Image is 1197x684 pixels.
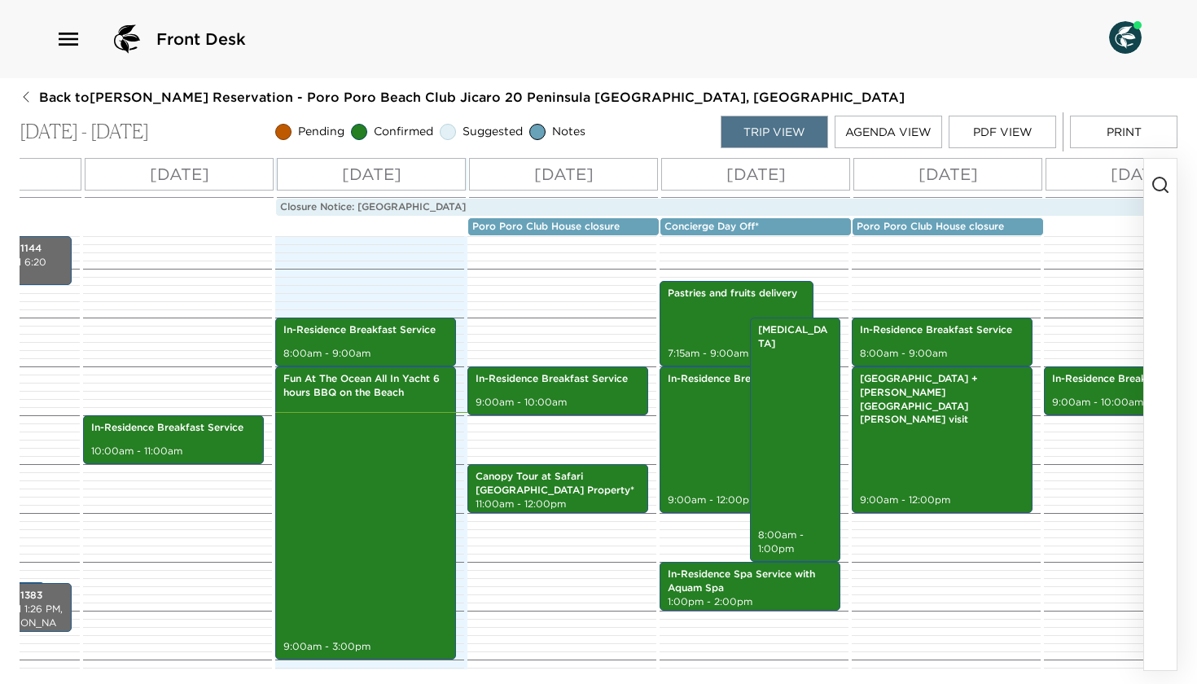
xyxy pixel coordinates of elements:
[283,323,448,337] p: In-Residence Breakfast Service
[860,323,1024,337] p: In-Residence Breakfast Service
[107,20,147,59] img: logo
[20,88,905,106] button: Back to[PERSON_NAME] Reservation - Poro Poro Beach Club Jicaro 20 Peninsula [GEOGRAPHIC_DATA], [G...
[661,158,850,191] button: [DATE]
[860,372,1024,427] p: [GEOGRAPHIC_DATA] + [PERSON_NAME][GEOGRAPHIC_DATA][PERSON_NAME] visit
[467,366,648,415] div: In-Residence Breakfast Service9:00am - 10:00am
[39,88,905,106] span: Back to [PERSON_NAME] Reservation - Poro Poro Beach Club Jicaro 20 Peninsula [GEOGRAPHIC_DATA], [...
[467,464,648,513] div: Canopy Tour at Safari [GEOGRAPHIC_DATA] Property*11:00am - 12:00pm
[860,347,1024,361] p: 8:00am - 9:00am
[668,595,832,609] p: 1:00pm - 2:00pm
[275,318,456,366] div: In-Residence Breakfast Service8:00am - 9:00am
[463,124,523,140] span: Suggested
[342,162,401,186] p: [DATE]
[476,372,640,386] p: In-Residence Breakfast Service
[20,121,149,144] p: [DATE] - [DATE]
[374,124,433,140] span: Confirmed
[85,158,274,191] button: [DATE]
[668,372,832,386] p: In-Residence Breakfast Service
[919,162,978,186] p: [DATE]
[668,568,832,595] p: In-Residence Spa Service with Aquam Spa
[283,640,448,654] p: 9:00am - 3:00pm
[835,116,942,148] button: Agenda View
[668,347,805,361] p: 7:15am - 9:00am
[852,318,1033,366] div: In-Residence Breakfast Service8:00am - 9:00am
[156,28,246,50] span: Front Desk
[852,366,1033,513] div: [GEOGRAPHIC_DATA] + [PERSON_NAME][GEOGRAPHIC_DATA][PERSON_NAME] visit9:00am - 12:00pm
[721,116,828,148] button: Trip View
[1111,162,1170,186] p: [DATE]
[1070,116,1177,148] button: Print
[552,124,585,140] span: Notes
[660,366,840,513] div: In-Residence Breakfast Service9:00am - 12:00pm
[668,493,832,507] p: 9:00am - 12:00pm
[91,421,256,435] p: In-Residence Breakfast Service
[534,162,594,186] p: [DATE]
[91,445,256,458] p: 10:00am - 11:00am
[277,158,466,191] button: [DATE]
[660,562,840,611] div: In-Residence Spa Service with Aquam Spa1:00pm - 2:00pm
[283,372,448,400] p: Fun At The Ocean All In Yacht 6 hours BBQ on the Beach
[664,220,847,234] p: Concierge Day Off*
[853,158,1042,191] button: [DATE]
[857,220,1039,234] p: Poro Poro Club House closure
[668,287,805,300] p: Pastries and fruits delivery
[860,493,1024,507] p: 9:00am - 12:00pm
[275,366,456,660] div: Fun At The Ocean All In Yacht 6 hours BBQ on the Beach9:00am - 3:00pm
[750,318,840,562] div: [MEDICAL_DATA]8:00am - 1:00pm
[469,158,658,191] button: [DATE]
[758,528,832,556] p: 8:00am - 1:00pm
[476,498,640,511] p: 11:00am - 12:00pm
[758,323,832,351] p: [MEDICAL_DATA]
[726,162,786,186] p: [DATE]
[298,124,344,140] span: Pending
[472,220,655,234] p: Poro Poro Club House closure
[1109,21,1142,54] img: User
[283,347,448,361] p: 8:00am - 9:00am
[949,116,1056,148] button: PDF View
[150,162,209,186] p: [DATE]
[476,396,640,410] p: 9:00am - 10:00am
[660,281,813,366] div: Pastries and fruits delivery7:15am - 9:00am
[83,415,264,464] div: In-Residence Breakfast Service10:00am - 11:00am
[476,470,640,498] p: Canopy Tour at Safari [GEOGRAPHIC_DATA] Property*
